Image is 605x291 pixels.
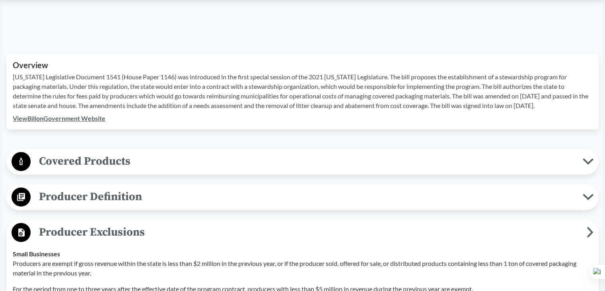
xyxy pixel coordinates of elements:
[13,259,592,278] p: Producers are exempt if gross revenue within the state is less than $2 million in the previous ye...
[13,72,592,110] p: [US_STATE] Legislative Document 1541 (House Paper 1146) was introduced in the first special sessi...
[9,151,596,172] button: Covered Products
[31,152,583,170] span: Covered Products
[9,187,596,207] button: Producer Definition
[13,250,60,258] strong: Small Businesses
[31,223,587,241] span: Producer Exclusions
[9,222,596,243] button: Producer Exclusions
[13,61,592,70] h2: Overview
[13,114,105,122] a: ViewBillonGovernment Website
[31,188,583,206] span: Producer Definition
